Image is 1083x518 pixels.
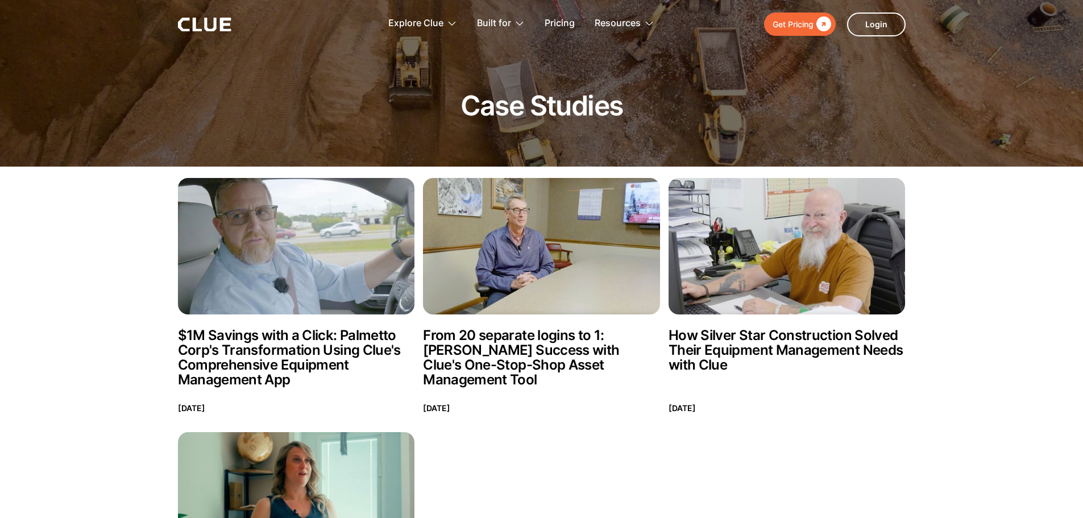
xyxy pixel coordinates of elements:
[423,401,450,415] p: [DATE]
[477,6,511,42] div: Built for
[814,17,831,31] div: 
[595,6,654,42] div: Resources
[388,6,457,42] div: Explore Clue
[669,401,696,415] p: [DATE]
[669,178,906,314] img: How Silver Star Construction Solved Their Equipment Management Needs with Clue
[423,178,660,415] a: From 20 separate logins to 1: Igel's Success with Clue's One-Stop-Shop Asset Management ToolFrom ...
[178,178,415,415] a: $1M Savings with a Click: Palmetto Corp's Transformation Using Clue's Comprehensive Equipment Man...
[847,13,906,36] a: Login
[423,178,660,314] img: From 20 separate logins to 1: Igel's Success with Clue's One-Stop-Shop Asset Management Tool
[178,178,415,314] img: $1M Savings with a Click: Palmetto Corp's Transformation Using Clue's Comprehensive Equipment Man...
[178,328,415,387] h2: $1M Savings with a Click: Palmetto Corp's Transformation Using Clue's Comprehensive Equipment Man...
[773,17,814,31] div: Get Pricing
[669,178,906,415] a: How Silver Star Construction Solved Their Equipment Management Needs with ClueHow Silver Star Con...
[460,91,623,121] h1: Case Studies
[669,328,906,372] h2: How Silver Star Construction Solved Their Equipment Management Needs with Clue
[388,6,443,42] div: Explore Clue
[423,328,660,387] h2: From 20 separate logins to 1: [PERSON_NAME] Success with Clue's One-Stop-Shop Asset Management Tool
[545,6,575,42] a: Pricing
[477,6,525,42] div: Built for
[178,401,205,415] p: [DATE]
[595,6,641,42] div: Resources
[764,13,836,36] a: Get Pricing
